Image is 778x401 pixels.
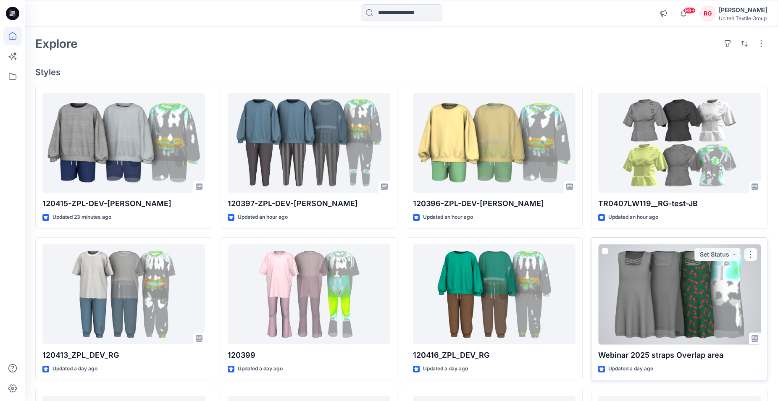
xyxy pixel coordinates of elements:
a: TR0407LW119__RG-test-JB [598,93,761,193]
p: Updated a day ago [53,364,97,373]
p: 120413_ZPL_DEV_RG [42,349,205,361]
p: 120399 [228,349,390,361]
p: 120416_ZPL_DEV_RG [413,349,576,361]
a: 120416_ZPL_DEV_RG [413,244,576,345]
p: Updated an hour ago [238,213,288,222]
a: 120399 [228,244,390,345]
a: Webinar 2025 straps Overlap area [598,244,761,345]
p: Updated a day ago [608,364,653,373]
h4: Styles [35,67,768,77]
p: Updated 23 minutes ago [53,213,111,222]
p: 120415-ZPL-DEV-[PERSON_NAME] [42,198,205,210]
p: Updated an hour ago [423,213,473,222]
p: Webinar 2025 straps Overlap area [598,349,761,361]
h2: Explore [35,37,78,50]
div: RG [700,6,715,21]
div: [PERSON_NAME] [719,5,767,15]
div: United Textile Group [719,15,767,21]
a: 120413_ZPL_DEV_RG [42,244,205,345]
a: 120396-ZPL-DEV-RG-JB [413,93,576,193]
p: TR0407LW119__RG-test-JB [598,198,761,210]
span: 99+ [683,7,696,14]
p: Updated an hour ago [608,213,658,222]
p: 120396-ZPL-DEV-[PERSON_NAME] [413,198,576,210]
a: 120415-ZPL-DEV-RG-JB [42,93,205,193]
p: Updated a day ago [423,364,468,373]
p: Updated a day ago [238,364,283,373]
p: 120397-ZPL-DEV-[PERSON_NAME] [228,198,390,210]
a: 120397-ZPL-DEV-RG-JB [228,93,390,193]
